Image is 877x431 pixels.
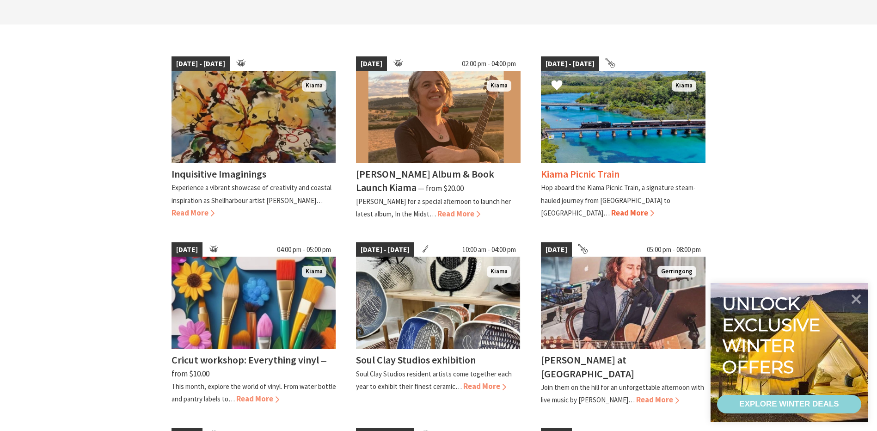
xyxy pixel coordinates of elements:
[541,257,705,349] img: Anthony Hughes
[642,242,705,257] span: 05:00 pm - 08:00 pm
[172,353,319,366] h4: Cricut workshop: Everything vinyl
[302,80,326,92] span: Kiama
[356,242,414,257] span: [DATE] - [DATE]
[541,242,572,257] span: [DATE]
[172,257,336,349] img: Makers & Creators workshop
[172,56,230,71] span: [DATE] - [DATE]
[457,56,521,71] span: 02:00 pm - 04:00 pm
[356,369,512,391] p: Soul Clay Studios resident artists come together each year to exhibit their finest ceramic…
[356,56,387,71] span: [DATE]
[611,208,654,218] span: Read More
[487,80,511,92] span: Kiama
[657,266,696,277] span: Gerringong
[172,56,336,220] a: [DATE] - [DATE] Vase of flowers Kiama Inquisitive Imaginings Experience a vibrant showcase of cre...
[172,242,336,406] a: [DATE] 04:00 pm - 05:00 pm Makers & Creators workshop Kiama Cricut workshop: Everything vinyl ⁠— ...
[356,353,476,366] h4: Soul Clay Studios exhibition
[541,183,696,217] p: Hop aboard the Kiama Picnic Train, a signature steam-hauled journey from [GEOGRAPHIC_DATA] to [GE...
[541,383,704,404] p: Join them on the hill for an unforgettable afternoon with live music by [PERSON_NAME]…
[541,242,705,406] a: [DATE] 05:00 pm - 08:00 pm Anthony Hughes Gerringong [PERSON_NAME] at [GEOGRAPHIC_DATA] Join them...
[356,197,511,218] p: [PERSON_NAME] for a special afternoon to launch her latest album, In the Midst…
[541,56,599,71] span: [DATE] - [DATE]
[172,71,336,163] img: Vase of flowers
[722,293,824,377] div: Unlock exclusive winter offers
[739,395,839,413] div: EXPLORE WINTER DEALS
[717,395,861,413] a: EXPLORE WINTER DEALS
[302,266,326,277] span: Kiama
[542,70,572,102] button: Click to Favourite Kiama Picnic Train
[172,242,202,257] span: [DATE]
[458,242,521,257] span: 10:00 am - 04:00 pm
[487,266,511,277] span: Kiama
[356,242,521,406] a: [DATE] - [DATE] 10:00 am - 04:00 pm Clay display Kiama Soul Clay Studios exhibition Soul Clay Stu...
[172,208,215,218] span: Read More
[356,167,494,194] h4: [PERSON_NAME] Album & Book Launch Kiama
[541,167,619,180] h4: Kiama Picnic Train
[172,167,266,180] h4: Inquisitive Imaginings
[418,183,464,193] span: ⁠— from $20.00
[236,394,279,404] span: Read More
[541,353,634,380] h4: [PERSON_NAME] at [GEOGRAPHIC_DATA]
[463,381,506,391] span: Read More
[356,56,521,220] a: [DATE] 02:00 pm - 04:00 pm Nerida Cuddy Kiama [PERSON_NAME] Album & Book Launch Kiama ⁠— from $20...
[541,71,705,163] img: Kiama Picnic Train
[636,394,679,405] span: Read More
[172,183,331,204] p: Experience a vibrant showcase of creativity and coastal inspiration as Shellharbour artist [PERSO...
[672,80,696,92] span: Kiama
[437,209,480,219] span: Read More
[172,356,327,378] span: ⁠— from $10.00
[272,242,336,257] span: 04:00 pm - 05:00 pm
[172,382,336,403] p: This month, explore the world of vinyl. From water bottle and pantry labels to…
[356,71,521,163] img: Nerida Cuddy
[541,56,705,220] a: [DATE] - [DATE] Kiama Picnic Train Kiama Kiama Picnic Train Hop aboard the Kiama Picnic Train, a ...
[356,257,521,349] img: Clay display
